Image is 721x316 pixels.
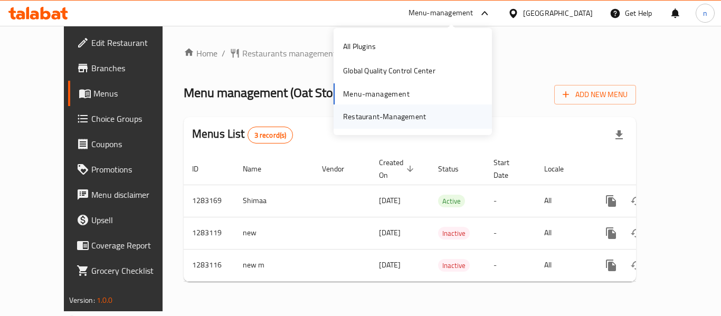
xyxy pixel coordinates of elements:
td: 1283169 [184,185,234,217]
span: Menus [93,87,176,100]
span: Promotions [91,163,176,176]
button: Change Status [624,253,649,278]
div: Export file [606,122,632,148]
button: Add New Menu [554,85,636,104]
span: Name [243,162,275,175]
a: Menus [68,81,184,106]
span: Coupons [91,138,176,150]
span: [DATE] [379,258,401,272]
span: Edit Restaurant [91,36,176,49]
a: Home [184,47,217,60]
span: Restaurants management [242,47,336,60]
span: Created On [379,156,417,181]
a: Branches [68,55,184,81]
span: [DATE] [379,194,401,207]
td: - [485,185,536,217]
span: Add New Menu [563,88,628,101]
td: new [234,217,314,249]
button: Change Status [624,221,649,246]
span: Grocery Checklist [91,264,176,277]
span: Start Date [494,156,523,181]
a: Menu disclaimer [68,182,184,207]
td: 1283119 [184,217,234,249]
span: ID [192,162,212,175]
span: Inactive [438,227,470,240]
a: Edit Restaurant [68,30,184,55]
span: Menu management ( Oat Stop Sandwiches & More ) [184,81,451,104]
li: / [222,47,225,60]
span: Vendor [322,162,358,175]
div: All Plugins [343,41,376,52]
td: new m [234,249,314,281]
span: Upsell [91,214,176,226]
div: Global Quality Control Center [343,65,435,76]
div: [GEOGRAPHIC_DATA] [523,7,593,19]
button: more [599,188,624,214]
span: Active [438,195,465,207]
a: Coverage Report [68,233,184,258]
span: Choice Groups [91,112,176,125]
div: Restaurant-Management [343,111,426,122]
span: [DATE] [379,226,401,240]
a: Restaurants management [230,47,336,60]
a: Grocery Checklist [68,258,184,283]
td: All [536,217,590,249]
span: Inactive [438,260,470,272]
td: All [536,185,590,217]
span: 1.0.0 [97,293,113,307]
td: Shimaa [234,185,314,217]
td: - [485,249,536,281]
a: Coupons [68,131,184,157]
div: Menu-management [409,7,473,20]
td: 1283116 [184,249,234,281]
table: enhanced table [184,153,708,282]
span: Menu disclaimer [91,188,176,201]
button: Change Status [624,188,649,214]
span: Branches [91,62,176,74]
td: All [536,249,590,281]
a: Promotions [68,157,184,182]
span: Coverage Report [91,239,176,252]
h2: Menus List [192,126,293,143]
a: Choice Groups [68,106,184,131]
span: Status [438,162,472,175]
span: Version: [69,293,95,307]
button: more [599,221,624,246]
span: 3 record(s) [248,130,293,140]
span: Locale [544,162,577,175]
th: Actions [590,153,708,185]
a: Upsell [68,207,184,233]
button: more [599,253,624,278]
div: Inactive [438,259,470,272]
td: - [485,217,536,249]
span: n [703,7,707,19]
